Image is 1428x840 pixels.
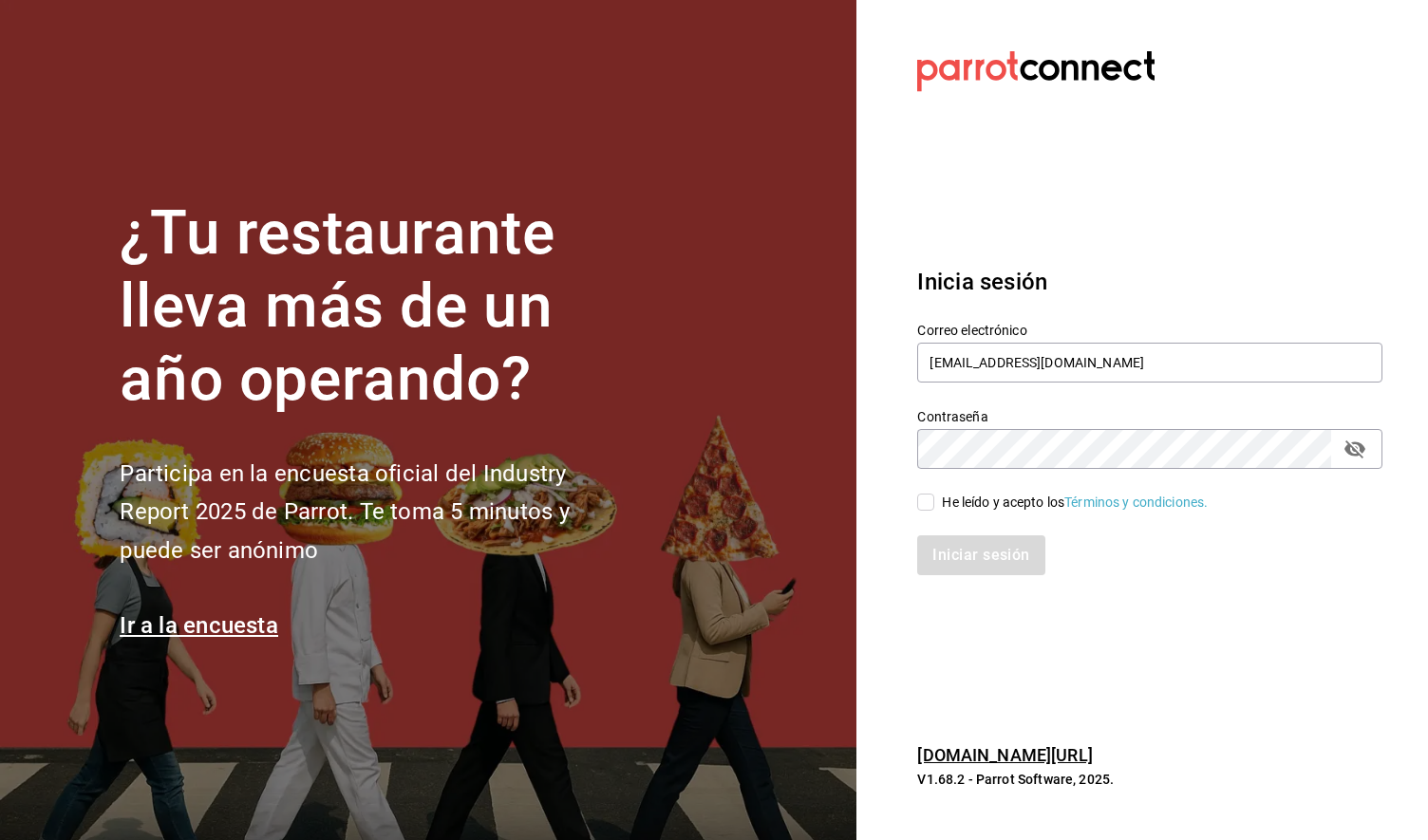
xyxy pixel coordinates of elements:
[120,197,632,416] h1: ¿Tu restaurante lleva más de un año operando?
[942,493,1208,513] div: He leído y acepto los
[120,612,278,639] a: Ir a la encuesta
[1339,433,1371,465] button: passwordField
[917,324,1382,337] label: Correo electrónico
[917,265,1382,299] h3: Inicia sesión
[917,343,1382,383] input: Ingresa tu correo electrónico
[120,455,632,570] h2: Participa en la encuesta oficial del Industry Report 2025 de Parrot. Te toma 5 minutos y puede se...
[917,410,1382,423] label: Contraseña
[917,770,1382,789] p: V1.68.2 - Parrot Software, 2025.
[1064,495,1208,510] a: Términos y condiciones.
[917,745,1092,765] a: [DOMAIN_NAME][URL]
